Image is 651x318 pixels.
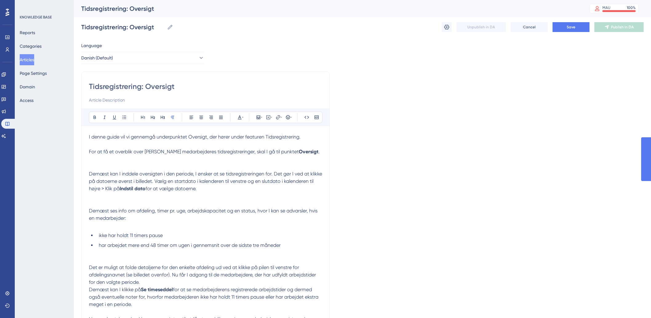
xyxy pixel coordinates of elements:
[89,82,322,91] input: Article Title
[81,54,113,62] span: Danish (Default)
[81,4,574,13] div: Tidsregistrering: Oversigt
[20,27,35,38] button: Reports
[81,23,165,31] input: Article Name
[89,208,319,221] span: Dernæst ses info om afdeling, timer pr. uge, arbejdskapacitet og en status, hvor I kan se advarsl...
[89,149,299,155] span: For at få et overblik over [PERSON_NAME] medarbejderes tidsregistreringer, skal I gå til punktet
[99,232,163,238] span: ikke har holdt 11 timers pause
[467,25,495,30] span: Unpublish in DA
[141,287,173,292] strong: Se timeseddel
[611,25,634,30] span: Publish in DA
[89,264,317,285] span: Det er muligt at folde detaljerne for den enkelte afdeling ud ved at klikke på pilen til venstre ...
[89,171,323,191] span: Dernæst kan I inddele oversigten i den periode, I ønsker at se tidsregistreringen for. Det gør I ...
[20,95,34,106] button: Access
[89,96,322,104] input: Article Description
[567,25,575,30] span: Save
[299,149,318,155] strong: Oversigt
[89,134,301,140] span: I denne guide vil vi gennemgå underpunktet Oversigt, der hører under featuren Tidsregistrering.
[99,242,281,248] span: har arbejdet mere end 48 timer om ugen i gennemsnit over de sidste tre måneder
[511,22,548,32] button: Cancel
[81,42,102,49] span: Language
[20,41,42,52] button: Categories
[318,149,320,155] span: .
[457,22,506,32] button: Unpublish in DA
[20,81,35,92] button: Domain
[20,15,52,20] div: KNOWLEDGE BASE
[594,22,644,32] button: Publish in DA
[146,186,197,191] span: for at vælge datoerne.
[627,5,636,10] div: 100 %
[120,186,146,191] strong: Indstil dato
[20,68,47,79] button: Page Settings
[553,22,589,32] button: Save
[602,5,610,10] div: MAU
[625,294,644,312] iframe: UserGuiding AI Assistant Launcher
[20,54,34,65] button: Articles
[89,287,320,307] span: for at se medarbejderens registrerede arbejdstider og dermed også eventuelle noter for, hvorfor m...
[523,25,536,30] span: Cancel
[81,52,204,64] button: Danish (Default)
[89,287,141,292] span: Dernæst kan I klikke på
